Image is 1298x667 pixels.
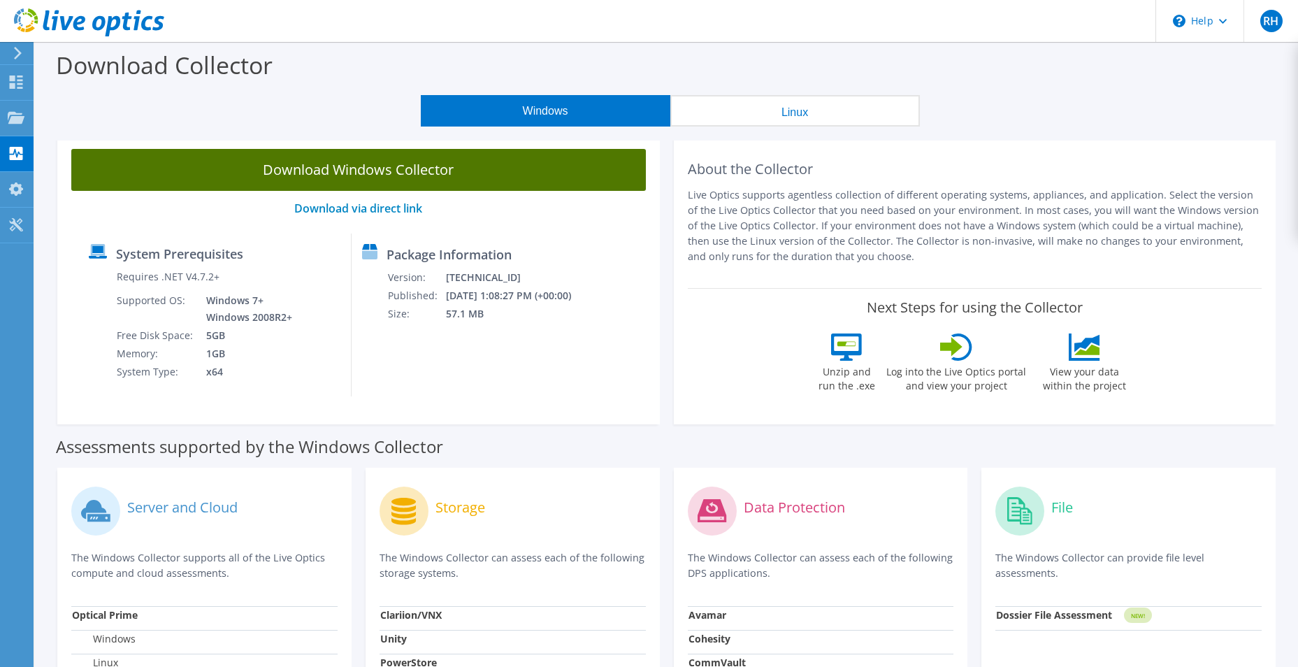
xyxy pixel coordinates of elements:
[127,501,238,515] label: Server and Cloud
[688,550,954,581] p: The Windows Collector can assess each of the following DPS applications.
[71,149,646,191] a: Download Windows Collector
[117,270,219,284] label: Requires .NET V4.7.2+
[387,268,445,287] td: Version:
[116,292,196,327] td: Supported OS:
[995,550,1262,581] p: The Windows Collector can provide file level assessments.
[71,550,338,581] p: The Windows Collector supports all of the Live Optics compute and cloud assessments.
[196,327,295,345] td: 5GB
[435,501,485,515] label: Storage
[294,201,422,216] a: Download via direct link
[1051,501,1073,515] label: File
[56,49,273,81] label: Download Collector
[387,305,445,323] td: Size:
[380,550,646,581] p: The Windows Collector can assess each of the following storage systems.
[380,608,442,622] strong: Clariion/VNX
[1131,612,1145,619] tspan: NEW!
[387,287,445,305] td: Published:
[445,305,590,323] td: 57.1 MB
[387,248,512,261] label: Package Information
[445,268,590,287] td: [TECHNICAL_ID]
[744,501,845,515] label: Data Protection
[688,161,1262,178] h2: About the Collector
[688,608,726,622] strong: Avamar
[996,608,1112,622] strong: Dossier File Assessment
[1260,10,1283,32] span: RH
[421,95,670,127] button: Windows
[116,363,196,381] td: System Type:
[886,361,1027,393] label: Log into the Live Optics portal and view your project
[814,361,879,393] label: Unzip and run the .exe
[196,363,295,381] td: x64
[688,187,1262,264] p: Live Optics supports agentless collection of different operating systems, appliances, and applica...
[116,247,243,261] label: System Prerequisites
[670,95,920,127] button: Linux
[867,299,1083,316] label: Next Steps for using the Collector
[380,632,407,645] strong: Unity
[196,292,295,327] td: Windows 7+ Windows 2008R2+
[1034,361,1134,393] label: View your data within the project
[56,440,443,454] label: Assessments supported by the Windows Collector
[72,608,138,622] strong: Optical Prime
[196,345,295,363] td: 1GB
[445,287,590,305] td: [DATE] 1:08:27 PM (+00:00)
[688,632,730,645] strong: Cohesity
[116,327,196,345] td: Free Disk Space:
[1173,15,1185,27] svg: \n
[116,345,196,363] td: Memory:
[72,632,136,646] label: Windows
